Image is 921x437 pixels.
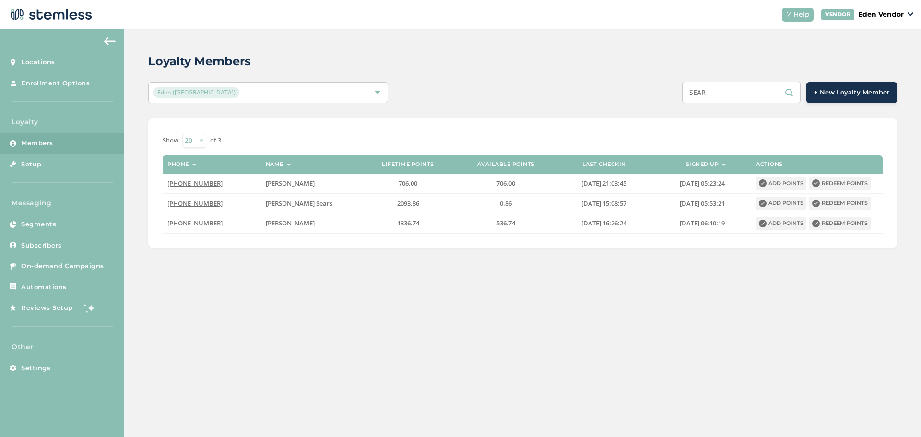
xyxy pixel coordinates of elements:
span: On-demand Campaigns [21,261,104,271]
label: 2093.86 [364,200,452,208]
span: Automations [21,283,67,292]
img: glitter-stars-b7820f95.gif [80,298,99,318]
span: 2093.86 [397,199,419,208]
img: icon_down-arrow-small-66adaf34.svg [908,12,913,16]
span: Members [21,139,53,148]
img: icon-sort-1e1d7615.svg [192,164,197,166]
label: 2024-01-22 06:10:19 [658,219,746,227]
label: (918) 319-4118 [167,219,256,227]
span: [PHONE_NUMBER] [167,199,223,208]
span: [DATE] 05:23:24 [680,179,725,188]
span: [PERSON_NAME] [266,179,315,188]
label: 2021-06-09 21:03:45 [560,179,648,188]
label: Lifetime points [382,161,434,167]
img: icon-sort-1e1d7615.svg [721,164,726,166]
span: Segments [21,220,56,229]
img: icon-help-white-03924b79.svg [786,12,791,17]
label: 1336.74 [364,219,452,227]
span: 536.74 [496,219,515,227]
span: [DATE] 05:53:21 [680,199,725,208]
label: 2024-01-22 05:23:24 [658,179,746,188]
h2: Loyalty Members [148,53,251,70]
span: 706.00 [496,179,515,188]
iframe: Chat Widget [873,391,921,437]
label: Show [163,136,178,145]
label: 2025-08-11 16:26:24 [560,219,648,227]
span: Reviews Setup [21,303,73,313]
label: Available points [477,161,535,167]
span: [DATE] 15:08:57 [581,199,626,208]
span: [PHONE_NUMBER] [167,219,223,227]
button: Add points [756,197,806,210]
span: 706.00 [399,179,417,188]
span: 1336.74 [397,219,419,227]
span: [DATE] 16:26:24 [581,219,626,227]
button: + New Loyalty Member [806,82,897,103]
span: Setup [21,160,42,169]
p: Eden Vendor [858,10,904,20]
span: Locations [21,58,55,67]
span: Enrollment Options [21,79,90,88]
label: 706.00 [462,179,550,188]
span: 0.86 [500,199,512,208]
label: 706.00 [364,179,452,188]
label: 2024-01-22 05:53:21 [658,200,746,208]
input: Search [682,82,801,103]
label: Morgan Jad Sears [266,200,354,208]
span: Settings [21,364,50,373]
button: Add points [756,217,806,230]
button: Redeem points [809,217,871,230]
label: Last checkin [582,161,626,167]
th: Actions [751,155,883,174]
button: Redeem points [809,197,871,210]
label: 2025-07-31 15:08:57 [560,200,648,208]
img: icon-arrow-back-accent-c549486e.svg [104,37,116,45]
label: (918) 232-0905 [167,179,256,188]
label: Nicole Sears [266,219,354,227]
span: + New Loyalty Member [814,88,889,97]
span: [PERSON_NAME] Sears [266,199,332,208]
label: (918) 759-0502 [167,200,256,208]
label: Signed up [686,161,719,167]
label: 536.74 [462,219,550,227]
label: Name [266,161,283,167]
div: VENDOR [821,9,854,20]
label: of 3 [210,136,221,145]
span: [PHONE_NUMBER] [167,179,223,188]
label: 0.86 [462,200,550,208]
span: [DATE] 06:10:19 [680,219,725,227]
img: icon-sort-1e1d7615.svg [286,164,291,166]
button: Redeem points [809,177,871,190]
img: logo-dark-0685b13c.svg [8,5,92,24]
span: [PERSON_NAME] [266,219,315,227]
span: Help [793,10,810,20]
span: Subscribers [21,241,62,250]
label: jerome anthony sears [266,179,354,188]
span: Eden ([GEOGRAPHIC_DATA]) [153,87,239,98]
button: Add points [756,177,806,190]
span: [DATE] 21:03:45 [581,179,626,188]
label: Phone [167,161,189,167]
